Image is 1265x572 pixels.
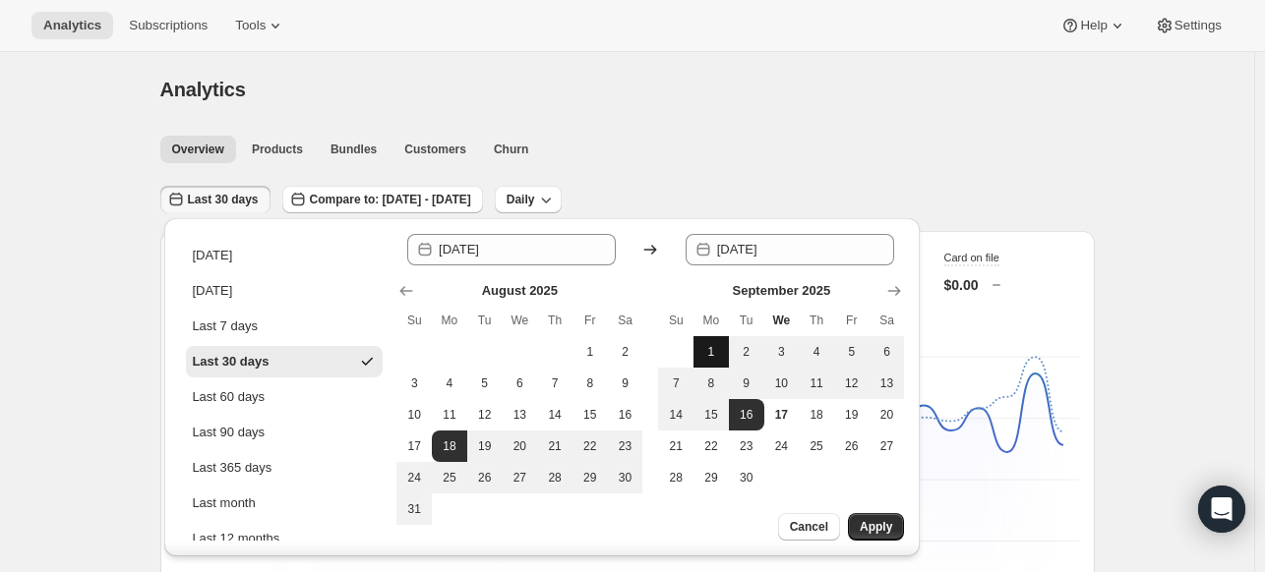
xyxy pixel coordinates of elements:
[1049,12,1138,39] button: Help
[192,316,258,336] div: Last 7 days
[616,344,635,360] span: 2
[186,240,383,271] button: [DATE]
[764,305,800,336] th: Wednesday
[729,399,764,430] button: End of range Tuesday September 16 2025
[729,368,764,399] button: Tuesday September 9 2025
[778,513,840,541] button: Cancel
[572,399,608,430] button: Friday August 15 2025
[807,375,826,391] span: 11
[701,407,721,423] span: 15
[396,462,432,493] button: Sunday August 24 2025
[160,186,271,213] button: Last 30 days
[729,336,764,368] button: Tuesday September 2 2025
[580,344,600,360] span: 1
[545,470,565,486] span: 28
[608,336,643,368] button: Saturday August 2 2025
[186,311,383,342] button: Last 7 days
[440,438,459,454] span: 18
[192,352,269,372] div: Last 30 days
[537,430,572,462] button: Thursday August 21 2025
[580,407,600,423] span: 15
[608,430,643,462] button: Saturday August 23 2025
[701,375,721,391] span: 8
[842,407,862,423] span: 19
[572,462,608,493] button: Friday August 29 2025
[475,470,495,486] span: 26
[511,375,530,391] span: 6
[729,462,764,493] button: Tuesday September 30 2025
[467,399,503,430] button: Tuesday August 12 2025
[877,438,897,454] span: 27
[192,493,255,513] div: Last month
[701,470,721,486] span: 29
[192,423,265,442] div: Last 90 days
[310,192,471,207] span: Compare to: [DATE] - [DATE]
[693,399,729,430] button: Monday September 15 2025
[616,313,635,328] span: Sa
[870,305,905,336] th: Saturday
[860,519,892,535] span: Apply
[432,368,467,399] button: Monday August 4 2025
[432,462,467,493] button: Monday August 25 2025
[772,407,792,423] span: 17
[834,305,870,336] th: Friday
[396,305,432,336] th: Sunday
[693,336,729,368] button: Monday September 1 2025
[404,501,424,517] span: 31
[807,344,826,360] span: 4
[580,470,600,486] span: 29
[572,368,608,399] button: Friday August 8 2025
[799,368,834,399] button: Thursday September 11 2025
[666,313,686,328] span: Su
[503,430,538,462] button: Wednesday August 20 2025
[495,186,563,213] button: Daily
[693,305,729,336] th: Monday
[404,470,424,486] span: 24
[658,462,693,493] button: Sunday September 28 2025
[331,142,377,157] span: Bundles
[807,313,826,328] span: Th
[396,493,432,525] button: Sunday August 31 2025
[235,18,266,33] span: Tools
[944,252,999,263] span: Card on file
[616,470,635,486] span: 30
[608,305,643,336] th: Saturday
[31,12,113,39] button: Analytics
[666,407,686,423] span: 14
[223,12,297,39] button: Tools
[842,438,862,454] span: 26
[842,375,862,391] span: 12
[737,344,756,360] span: 2
[848,513,904,541] button: Apply
[440,470,459,486] span: 25
[537,368,572,399] button: Thursday August 7 2025
[764,368,800,399] button: Wednesday September 10 2025
[545,313,565,328] span: Th
[799,336,834,368] button: Thursday September 4 2025
[572,305,608,336] th: Friday
[944,275,979,295] p: $0.00
[475,407,495,423] span: 12
[432,430,467,462] button: Start of range Monday August 18 2025
[440,375,459,391] span: 4
[799,399,834,430] button: Thursday September 18 2025
[608,399,643,430] button: Saturday August 16 2025
[432,305,467,336] th: Monday
[475,438,495,454] span: 19
[880,277,908,305] button: Show next month, October 2025
[188,192,259,207] span: Last 30 days
[186,417,383,448] button: Last 90 days
[129,18,208,33] span: Subscriptions
[701,344,721,360] span: 1
[608,462,643,493] button: Saturday August 30 2025
[192,246,232,265] div: [DATE]
[658,305,693,336] th: Sunday
[186,275,383,307] button: [DATE]
[392,277,420,305] button: Show previous month, July 2025
[693,462,729,493] button: Monday September 29 2025
[467,368,503,399] button: Tuesday August 5 2025
[842,313,862,328] span: Fr
[764,399,800,430] button: Today Wednesday September 17 2025
[545,407,565,423] span: 14
[1198,486,1245,533] div: Open Intercom Messenger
